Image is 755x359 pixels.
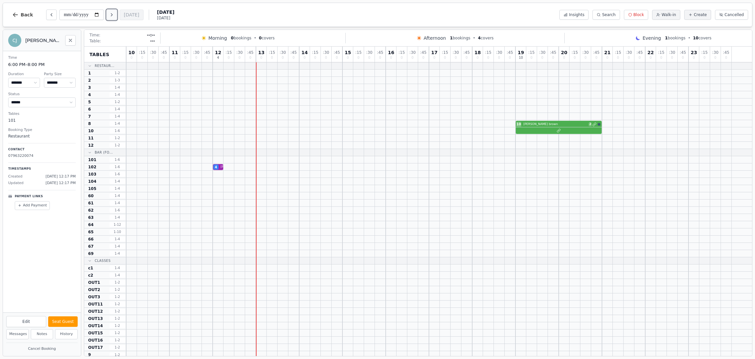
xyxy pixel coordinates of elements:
[95,258,111,263] span: Classes
[109,121,125,126] span: 1 - 4
[109,251,125,256] span: 1 - 4
[366,51,372,54] span: : 30
[46,180,76,186] span: [DATE] 12:17 PM
[453,51,459,54] span: : 30
[141,56,143,59] span: 0
[282,56,284,59] span: 0
[88,316,103,321] span: OUT13
[88,287,100,292] span: OUT2
[604,50,610,55] span: 21
[88,244,94,249] span: 67
[147,32,155,38] span: --:--
[312,51,318,54] span: : 15
[231,35,251,41] span: bookings
[128,50,135,55] span: 10
[88,78,91,83] span: 2
[442,51,448,54] span: : 15
[323,51,329,54] span: : 30
[7,7,38,23] button: Back
[109,136,125,140] span: 1 - 2
[303,56,305,59] span: 0
[109,244,125,249] span: 1 - 4
[569,12,584,17] span: Insights
[109,71,125,75] span: 1 - 2
[8,117,76,123] dd: 101
[701,51,707,54] span: : 15
[258,50,264,55] span: 13
[215,165,217,170] span: 4
[109,186,125,191] span: 1 - 4
[88,143,94,148] span: 12
[88,323,103,328] span: OUT14
[8,174,23,179] span: Created
[25,37,61,44] h2: [PERSON_NAME] [PERSON_NAME]
[671,56,673,59] span: 0
[48,316,78,327] button: Seat Guest
[88,92,91,97] span: 4
[563,56,565,59] span: 0
[723,51,729,54] span: : 45
[691,50,697,55] span: 23
[431,50,437,55] span: 17
[163,56,165,59] span: 0
[88,136,94,141] span: 11
[552,56,554,59] span: 0
[88,114,91,119] span: 7
[89,38,101,44] span: Table:
[725,56,727,59] span: 0
[528,51,534,54] span: : 15
[215,50,221,55] span: 12
[665,36,668,40] span: 1
[259,36,261,40] span: 0
[8,180,24,186] span: Updated
[109,323,125,328] span: 1 - 2
[109,309,125,314] span: 1 - 2
[109,157,125,162] span: 1 - 6
[693,56,695,59] span: 0
[390,56,392,59] span: 0
[496,51,502,54] span: : 30
[379,56,381,59] span: 0
[88,280,100,285] span: OUT1
[109,294,125,299] span: 1 - 2
[109,352,125,357] span: 1 - 2
[684,10,711,20] button: Create
[88,201,94,206] span: 61
[44,72,76,77] dt: Party Size
[541,56,543,59] span: 0
[516,122,521,127] span: 10
[95,63,114,68] span: Restaur...
[228,56,230,59] span: 0
[31,329,53,339] button: Notes
[109,128,125,133] span: 1 - 6
[487,56,489,59] span: 0
[658,51,664,54] span: : 15
[109,172,125,177] span: 1 - 6
[325,56,327,59] span: 0
[574,56,576,59] span: 0
[88,273,93,278] span: c2
[466,56,468,59] span: 0
[498,56,500,59] span: 0
[172,50,178,55] span: 11
[109,273,125,278] span: 1 - 4
[519,56,523,59] span: 10
[433,56,435,59] span: 0
[550,51,556,54] span: : 45
[109,215,125,220] span: 1 - 4
[109,92,125,97] span: 1 - 4
[473,35,475,41] span: •
[109,114,125,119] span: 1 - 4
[88,193,94,199] span: 60
[422,56,424,59] span: 0
[715,10,748,20] button: Cancelled
[649,56,651,59] span: 0
[88,330,103,336] span: OUT15
[109,99,125,104] span: 1 - 2
[301,50,308,55] span: 14
[88,265,93,271] span: c1
[585,56,587,59] span: 0
[368,56,370,59] span: 0
[88,186,96,191] span: 105
[345,50,351,55] span: 15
